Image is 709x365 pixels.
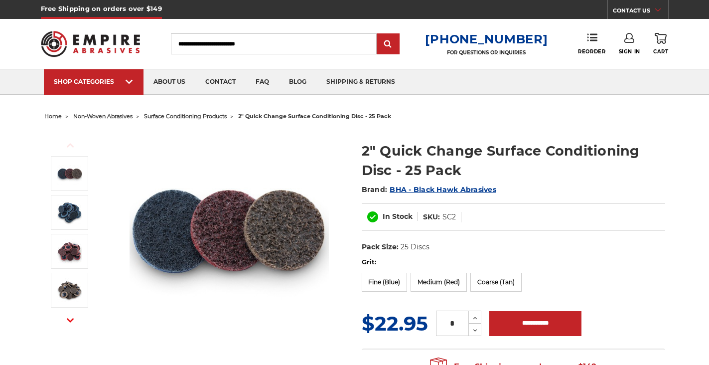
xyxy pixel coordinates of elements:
a: CONTACT US [613,5,668,19]
span: 2" quick change surface conditioning disc - 25 pack [238,113,391,120]
img: Empire Abrasives [41,24,141,63]
label: Grit: [362,257,665,267]
button: Previous [58,135,82,156]
span: Cart [653,48,668,55]
a: faq [246,69,279,95]
span: $22.95 [362,311,428,336]
a: home [44,113,62,120]
a: non-woven abrasives [73,113,133,120]
dt: Pack Size: [362,242,399,252]
img: Black Hawk Abrasives 2 inch quick change disc for surface preparation on metals [57,161,82,186]
a: blog [279,69,316,95]
img: Black Hawk Abrasives 2 inch quick change disc for surface preparation on metals [130,131,329,330]
dd: 25 Discs [401,242,429,252]
img: Black Hawk Abrasives' blue surface conditioning disc, 2-inch quick change, 280-360 grit fine texture [57,200,82,225]
a: shipping & returns [316,69,405,95]
a: contact [195,69,246,95]
span: Brand: [362,185,388,194]
dt: SKU: [423,212,440,222]
img: Black Hawk Abrasives' red surface conditioning disc, 2-inch quick change, 100-150 grit medium tex... [57,239,82,264]
a: surface conditioning products [144,113,227,120]
img: Black Hawk Abrasives' tan surface conditioning disc, 2-inch quick change, 60-80 grit coarse texture. [57,278,82,303]
div: SHOP CATEGORIES [54,78,134,85]
h1: 2" Quick Change Surface Conditioning Disc - 25 Pack [362,141,665,180]
a: Reorder [578,33,605,54]
dd: SC2 [442,212,456,222]
span: In Stock [383,212,413,221]
span: Sign In [619,48,640,55]
input: Submit [378,34,398,54]
span: Reorder [578,48,605,55]
button: Next [58,310,82,331]
a: BHA - Black Hawk Abrasives [390,185,496,194]
a: about us [143,69,195,95]
a: [PHONE_NUMBER] [425,32,548,46]
a: Cart [653,33,668,55]
p: FOR QUESTIONS OR INQUIRIES [425,49,548,56]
